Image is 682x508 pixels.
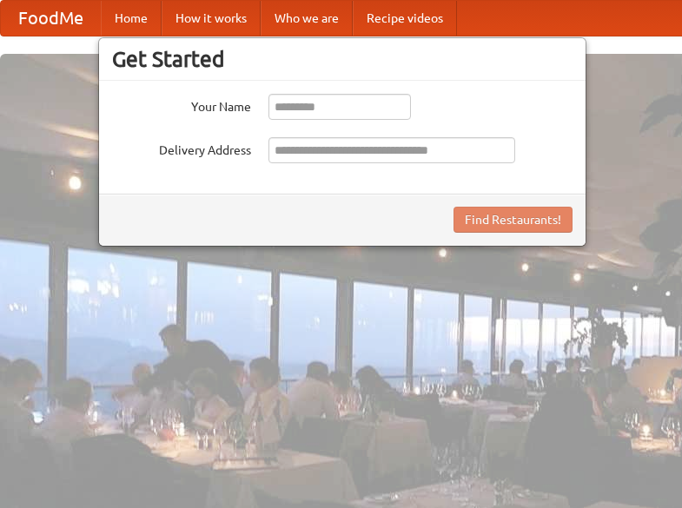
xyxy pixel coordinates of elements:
[112,46,573,72] h3: Get Started
[353,1,457,36] a: Recipe videos
[112,94,251,115] label: Your Name
[162,1,261,36] a: How it works
[261,1,353,36] a: Who we are
[112,137,251,159] label: Delivery Address
[454,207,573,233] button: Find Restaurants!
[101,1,162,36] a: Home
[1,1,101,36] a: FoodMe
